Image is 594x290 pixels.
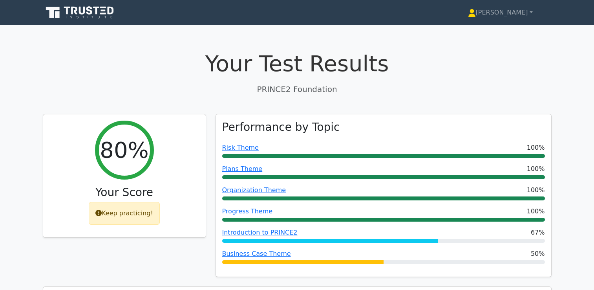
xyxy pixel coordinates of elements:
h3: Your Score [49,186,199,199]
a: Plans Theme [222,165,263,173]
span: 67% [531,228,545,237]
a: Organization Theme [222,186,286,194]
span: 100% [527,185,545,195]
a: Business Case Theme [222,250,291,257]
h2: 80% [100,137,148,163]
a: Risk Theme [222,144,259,151]
span: 50% [531,249,545,259]
p: PRINCE2 Foundation [43,83,552,95]
h1: Your Test Results [43,50,552,77]
div: Keep practicing! [89,202,160,225]
span: 100% [527,143,545,152]
a: Introduction to PRINCE2 [222,229,298,236]
a: [PERSON_NAME] [449,5,552,20]
h3: Performance by Topic [222,121,340,134]
span: 100% [527,164,545,174]
a: Progress Theme [222,207,273,215]
span: 100% [527,207,545,216]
